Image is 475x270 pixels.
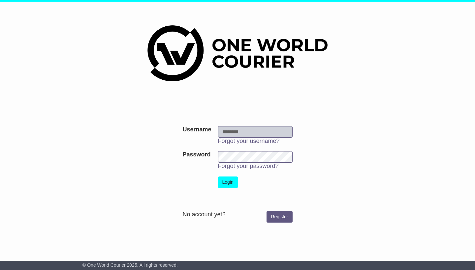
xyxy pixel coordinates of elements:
a: Forgot your password? [218,163,279,169]
img: One World [147,25,328,81]
a: Forgot your username? [218,138,280,144]
a: Register [267,211,292,223]
label: Password [182,151,210,158]
label: Username [182,126,211,133]
div: No account yet? [182,211,292,218]
button: Login [218,176,238,188]
span: © One World Courier 2025. All rights reserved. [82,262,178,268]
